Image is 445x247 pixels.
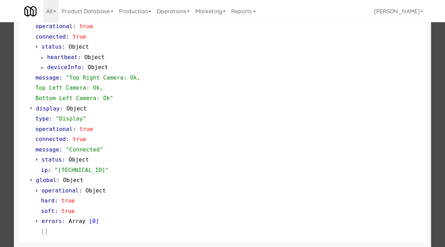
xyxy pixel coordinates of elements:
span: operational [35,23,73,30]
span: true [61,208,75,214]
span: : [49,115,52,122]
span: : [59,146,63,153]
span: true [73,33,86,40]
span: "Display" [56,115,86,122]
span: true [80,23,93,30]
span: "[TECHNICAL_ID]" [55,167,109,173]
span: : [73,126,76,132]
span: hard [41,197,55,204]
span: : [66,33,70,40]
span: : [62,43,65,50]
span: deviceInfo [47,64,81,71]
span: : [59,74,63,81]
span: : [55,197,58,204]
span: message [35,74,59,81]
span: operational [42,187,79,194]
span: status [42,43,62,50]
span: Object [88,64,108,71]
span: connected [35,136,66,142]
span: : [62,218,65,224]
span: ip [41,167,48,173]
span: true [80,126,93,132]
span: ] [96,218,99,224]
span: status [42,156,62,163]
span: : [62,156,65,163]
span: true [61,197,75,204]
span: : [55,208,58,214]
span: errors [42,218,62,224]
span: 0 [92,218,96,224]
span: : [81,64,84,71]
span: connected [35,33,66,40]
span: Object [84,54,105,60]
span: Object [86,187,106,194]
span: : [73,23,76,30]
span: : [48,167,51,173]
span: [ [89,218,92,224]
span: : [56,177,60,183]
span: : [79,187,82,194]
span: Object [68,43,89,50]
span: Object [63,177,83,183]
span: "Connected" [66,146,103,153]
span: display [36,105,60,112]
span: : [66,136,70,142]
span: operational [35,126,73,132]
span: message [35,146,59,153]
span: "Top Right Camera: Ok, Top Left Camera: Ok, Bottom Left Camera: Ok" [35,74,140,101]
span: heartbeat [47,54,78,60]
span: Array [68,218,86,224]
span: true [73,136,86,142]
span: Object [66,105,87,112]
span: global [36,177,56,183]
span: type [35,115,49,122]
img: Micromart [24,5,37,17]
span: : [60,105,63,112]
span: Object [68,156,89,163]
span: : [78,54,81,60]
span: soft [41,208,55,214]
